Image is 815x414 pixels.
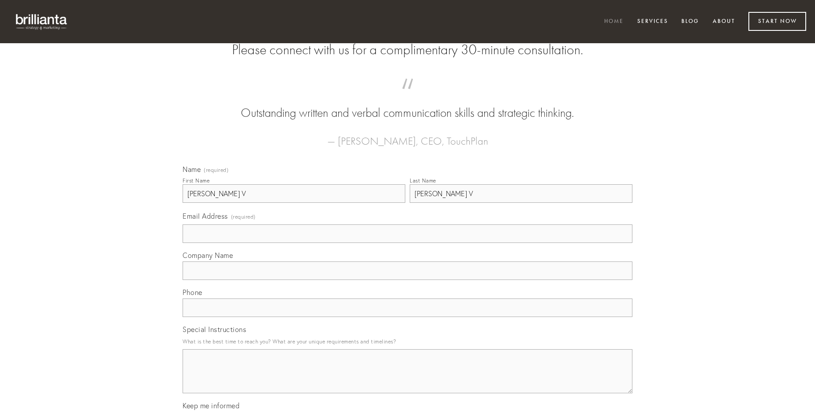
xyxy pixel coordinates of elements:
[183,177,209,184] div: First Name
[183,288,202,297] span: Phone
[707,15,741,29] a: About
[183,401,239,410] span: Keep me informed
[197,87,618,104] span: “
[676,15,705,29] a: Blog
[183,251,233,260] span: Company Name
[183,336,632,347] p: What is the best time to reach you? What are your unique requirements and timelines?
[598,15,629,29] a: Home
[197,122,618,150] figcaption: — [PERSON_NAME], CEO, TouchPlan
[748,12,806,31] a: Start Now
[183,41,632,58] h2: Please connect with us for a complimentary 30-minute consultation.
[410,177,436,184] div: Last Name
[632,15,674,29] a: Services
[183,212,228,220] span: Email Address
[231,211,256,223] span: (required)
[204,168,228,173] span: (required)
[197,87,618,122] blockquote: Outstanding written and verbal communication skills and strategic thinking.
[183,325,246,334] span: Special Instructions
[183,165,201,174] span: Name
[9,9,75,34] img: brillianta - research, strategy, marketing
